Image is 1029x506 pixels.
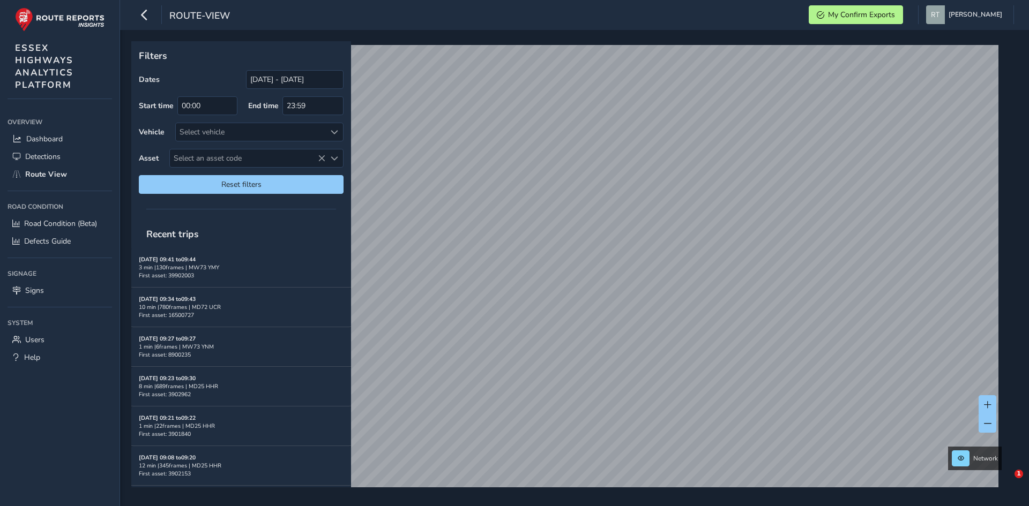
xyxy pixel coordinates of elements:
div: 12 min | 345 frames | MD25 HHR [139,462,344,470]
label: Dates [139,74,160,85]
div: Select an asset code [325,149,343,167]
p: Filters [139,49,344,63]
strong: [DATE] 09:23 to 09:30 [139,374,196,382]
div: Select vehicle [176,123,325,141]
span: First asset: 8900235 [139,351,191,359]
span: Signs [25,285,44,296]
strong: [DATE] 09:34 to 09:43 [139,295,196,303]
label: End time [248,101,279,111]
span: My Confirm Exports [828,10,895,20]
button: My Confirm Exports [809,5,903,24]
a: Help [8,349,112,366]
div: 8 min | 689 frames | MD25 HHR [139,382,344,390]
span: First asset: 3901840 [139,430,191,438]
a: Route View [8,165,112,183]
a: Detections [8,148,112,165]
span: Recent trips [139,220,206,248]
span: Help [24,352,40,362]
a: Defects Guide [8,232,112,250]
strong: [DATE] 09:08 to 09:20 [139,454,196,462]
div: Signage [8,266,112,282]
span: [PERSON_NAME] [949,5,1002,24]
div: 1 min | 22 frames | MD25 HHR [139,422,344,430]
label: Start time [139,101,174,111]
label: Vehicle [139,127,165,137]
span: Reset filters [147,179,335,190]
span: First asset: 16500727 [139,311,194,319]
button: Reset filters [139,175,344,194]
span: Dashboard [26,134,63,144]
span: Road Condition (Beta) [24,218,97,229]
span: ESSEX HIGHWAYS ANALYTICS PLATFORM [15,42,73,91]
div: 3 min | 130 frames | MW73 YMY [139,263,344,271]
div: 1 min | 6 frames | MW73 YNM [139,343,344,351]
strong: [DATE] 09:21 to 09:22 [139,414,196,422]
span: 1 [1015,470,1023,478]
span: Detections [25,152,61,162]
span: route-view [169,9,230,24]
div: System [8,315,112,331]
span: Users [25,335,44,345]
div: Road Condition [8,199,112,215]
a: Dashboard [8,130,112,148]
a: Road Condition (Beta) [8,215,112,232]
span: Defects Guide [24,236,71,246]
strong: [DATE] 09:27 to 09:27 [139,335,196,343]
a: Signs [8,282,112,299]
a: Users [8,331,112,349]
div: Overview [8,114,112,130]
span: Network [973,454,998,463]
span: First asset: 39902003 [139,271,194,280]
label: Asset [139,153,159,163]
span: First asset: 3902962 [139,390,191,398]
button: [PERSON_NAME] [926,5,1006,24]
span: Route View [25,169,67,179]
img: diamond-layout [926,5,945,24]
strong: [DATE] 09:41 to 09:44 [139,255,196,263]
canvas: Map [135,45,998,500]
img: rr logo [15,7,105,32]
div: 10 min | 780 frames | MD72 UCR [139,303,344,311]
span: First asset: 3902153 [139,470,191,478]
span: Select an asset code [170,149,325,167]
iframe: Intercom live chat [993,470,1018,495]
